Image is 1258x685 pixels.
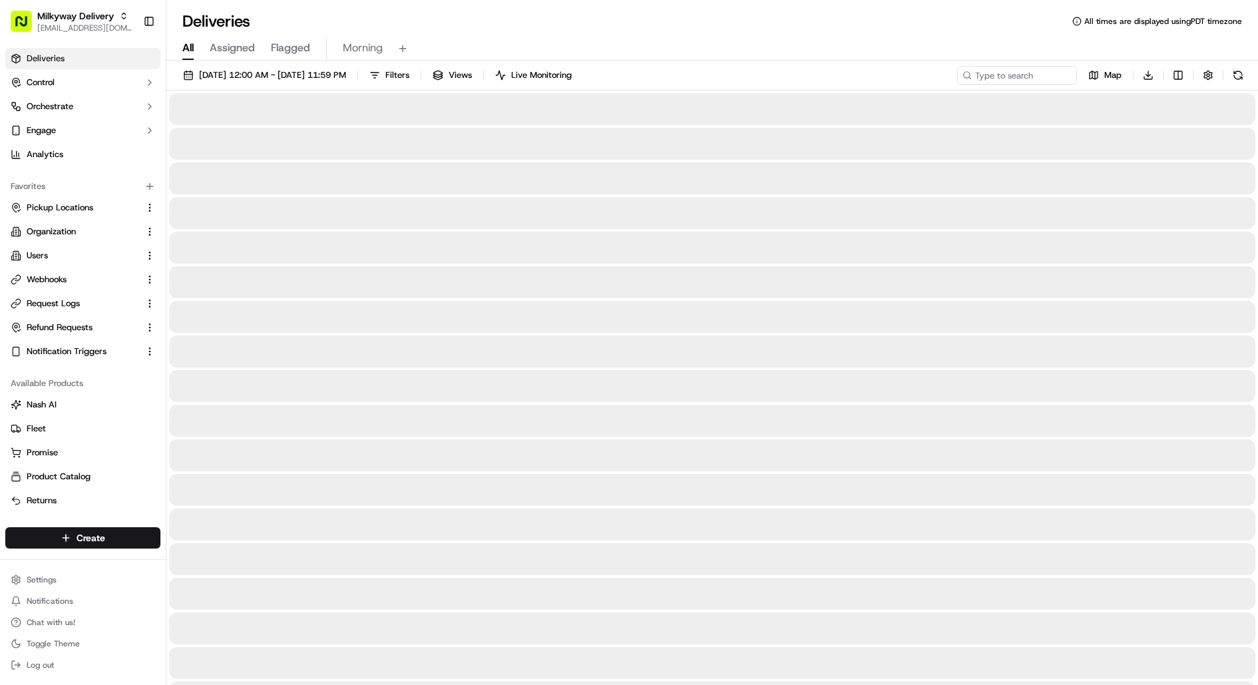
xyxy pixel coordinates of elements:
a: Promise [11,447,155,459]
span: Fleet [27,423,46,435]
span: Toggle Theme [27,638,80,649]
a: Users [11,250,139,262]
span: [DATE] 12:00 AM - [DATE] 11:59 PM [199,69,346,81]
span: Webhooks [27,274,67,286]
span: Pickup Locations [27,202,93,214]
span: Engage [27,124,56,136]
div: Available Products [5,373,160,394]
a: Returns [11,495,155,507]
span: Morning [343,40,383,56]
span: Organization [27,226,76,238]
button: Users [5,245,160,266]
button: Filters [363,66,415,85]
span: Deliveries [27,53,65,65]
button: Settings [5,571,160,589]
a: Request Logs [11,298,139,310]
button: Notifications [5,592,160,610]
span: Users [27,250,48,262]
button: Notification Triggers [5,341,160,362]
button: Milkyway Delivery[EMAIL_ADDRESS][DOMAIN_NAME] [5,5,138,37]
h1: Deliveries [182,11,250,32]
span: All times are displayed using PDT timezone [1084,16,1242,27]
span: Notification Triggers [27,345,106,357]
button: Organization [5,221,160,242]
button: Promise [5,442,160,463]
button: Map [1082,66,1128,85]
a: Pickup Locations [11,202,139,214]
span: Promise [27,447,58,459]
a: Product Catalog [11,471,155,483]
span: Settings [27,574,57,585]
button: Chat with us! [5,613,160,632]
button: Toggle Theme [5,634,160,653]
button: Refresh [1229,66,1247,85]
button: Milkyway Delivery [37,9,114,23]
span: Control [27,77,55,89]
button: Engage [5,120,160,141]
a: Notification Triggers [11,345,139,357]
span: Views [449,69,472,81]
button: [EMAIL_ADDRESS][DOMAIN_NAME] [37,23,132,33]
input: Type to search [957,66,1077,85]
a: Webhooks [11,274,139,286]
button: Refund Requests [5,317,160,338]
button: Log out [5,656,160,674]
a: Refund Requests [11,322,139,334]
span: Chat with us! [27,617,75,628]
button: Returns [5,490,160,511]
a: Organization [11,226,139,238]
button: Create [5,527,160,549]
button: Nash AI [5,394,160,415]
a: Fleet [11,423,155,435]
button: Request Logs [5,293,160,314]
a: Deliveries [5,48,160,69]
span: Notifications [27,596,73,606]
button: Control [5,72,160,93]
span: Request Logs [27,298,80,310]
span: Create [77,531,105,545]
button: Webhooks [5,269,160,290]
button: Fleet [5,418,160,439]
span: Product Catalog [27,471,91,483]
span: Log out [27,660,54,670]
div: Favorites [5,176,160,197]
span: Nash AI [27,399,57,411]
button: Views [427,66,478,85]
button: Live Monitoring [489,66,578,85]
a: Analytics [5,144,160,165]
span: Orchestrate [27,101,73,113]
span: Filters [385,69,409,81]
span: All [182,40,194,56]
span: Map [1104,69,1122,81]
a: Nash AI [11,399,155,411]
span: Analytics [27,148,63,160]
span: Live Monitoring [511,69,572,81]
span: Refund Requests [27,322,93,334]
span: Assigned [210,40,255,56]
span: Returns [27,495,57,507]
button: Pickup Locations [5,197,160,218]
button: [DATE] 12:00 AM - [DATE] 11:59 PM [177,66,352,85]
button: Product Catalog [5,466,160,487]
button: Orchestrate [5,96,160,117]
span: Flagged [271,40,310,56]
